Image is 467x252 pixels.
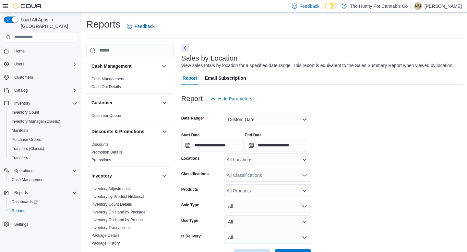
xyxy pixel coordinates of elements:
[91,218,144,222] a: Inventory On Hand by Product
[91,76,124,82] span: Cash Management
[9,154,30,162] a: Transfers
[91,194,144,199] a: Inventory by Product Historical
[6,135,80,144] button: Purchase Orders
[161,62,168,70] button: Cash Management
[91,210,146,214] a: Inventory On Hand by Package
[14,168,33,173] span: Operations
[9,136,77,143] span: Purchase Orders
[181,171,209,177] label: Classifications
[181,234,201,239] label: Is Delivery
[6,144,80,153] button: Transfers (Classic)
[86,112,174,122] div: Customer
[91,99,159,106] button: Customer
[14,49,25,54] span: Home
[91,128,159,135] button: Discounts & Promotions
[91,186,130,191] span: Inventory Adjustments
[91,225,131,230] span: Inventory Transactions
[208,92,255,105] button: Hide Parameters
[91,77,124,81] a: Cash Management
[9,145,77,153] span: Transfers (Classic)
[91,142,109,147] span: Discounts
[12,137,41,142] span: Purchase Orders
[12,146,44,151] span: Transfers (Classic)
[9,198,40,206] a: Dashboards
[9,207,77,215] span: Reports
[1,46,80,56] button: Home
[325,3,338,9] input: Dark Mode
[91,85,121,89] a: Cash Out Details
[91,99,113,106] h3: Customer
[12,99,33,107] button: Inventory
[9,136,44,143] a: Purchase Orders
[183,72,197,85] span: Report
[181,202,199,208] label: Sale Type
[302,173,307,178] button: Open list of options
[12,86,30,94] button: Catalog
[12,189,30,197] button: Reports
[6,108,80,117] button: Inventory Count
[91,202,132,207] a: Inventory Count Details
[218,96,252,102] span: Hide Parameters
[181,187,198,192] label: Products
[1,166,80,175] button: Operations
[91,84,121,89] span: Cash Out Details
[181,132,200,138] label: Start Date
[6,175,80,184] button: Cash Management
[181,218,198,223] label: Use Type
[161,172,168,180] button: Inventory
[1,60,80,69] button: Users
[91,113,121,118] a: Customer Queue
[91,158,111,162] a: Promotions
[91,63,159,69] button: Cash Management
[91,63,132,69] h3: Cash Management
[91,150,122,155] a: Promotion Details
[14,75,33,80] span: Customers
[91,241,120,246] span: Package History
[6,126,80,135] button: Manifests
[12,220,77,228] span: Settings
[181,139,244,152] input: Press the down key to open a popover containing a calendar.
[9,198,77,206] span: Dashboards
[91,128,144,135] h3: Discounts & Promotions
[425,2,462,10] p: [PERSON_NAME]
[224,215,311,228] button: All
[9,207,28,215] a: Reports
[13,3,42,9] img: Cova
[245,139,307,152] input: Press the down key to open a popover containing a calendar.
[410,2,412,10] p: |
[245,132,262,138] label: End Date
[12,128,28,133] span: Manifests
[302,157,307,162] button: Open list of options
[6,206,80,215] button: Reports
[1,99,80,108] button: Inventory
[91,173,112,179] h3: Inventory
[14,101,30,106] span: Inventory
[12,110,39,115] span: Inventory Count
[86,18,120,31] h1: Reports
[14,88,28,93] span: Catalog
[6,153,80,162] button: Transfers
[91,187,130,191] a: Inventory Adjustments
[302,188,307,193] button: Open list of options
[414,2,422,10] div: Nakisha Mckinley
[12,60,77,68] span: Users
[224,200,311,213] button: All
[12,119,60,124] span: Inventory Manager (Classic)
[1,73,80,82] button: Customers
[161,99,168,107] button: Customer
[12,155,28,160] span: Transfers
[224,113,311,126] button: Custom Date
[9,127,31,134] a: Manifests
[14,222,28,227] span: Settings
[12,167,77,175] span: Operations
[9,109,42,116] a: Inventory Count
[1,219,80,229] button: Settings
[9,109,77,116] span: Inventory Count
[9,118,63,125] a: Inventory Manager (Classic)
[86,141,174,166] div: Discounts & Promotions
[181,44,189,52] button: Next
